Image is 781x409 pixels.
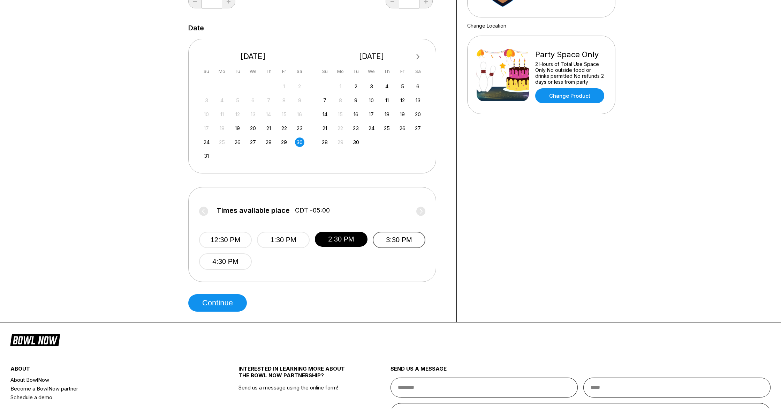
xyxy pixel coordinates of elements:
[535,88,604,103] a: Change Product
[320,96,329,105] div: Choose Sunday, September 7th, 2025
[201,81,305,161] div: month 2025-08
[336,110,345,119] div: Not available Monday, September 15th, 2025
[315,232,367,247] button: 2:30 PM
[264,67,273,76] div: Th
[320,124,329,133] div: Choose Sunday, September 21st, 2025
[382,82,392,91] div: Choose Thursday, September 4th, 2025
[318,52,426,61] div: [DATE]
[336,124,345,133] div: Not available Monday, September 22nd, 2025
[295,67,304,76] div: Sa
[217,124,227,133] div: Not available Monday, August 18th, 2025
[413,124,423,133] div: Choose Saturday, September 27th, 2025
[233,137,242,147] div: Choose Tuesday, August 26th, 2025
[382,110,392,119] div: Choose Thursday, September 18th, 2025
[217,96,227,105] div: Not available Monday, August 4th, 2025
[467,23,506,29] a: Change Location
[264,110,273,119] div: Not available Thursday, August 14th, 2025
[279,110,289,119] div: Not available Friday, August 15th, 2025
[367,82,376,91] div: Choose Wednesday, September 3rd, 2025
[202,137,211,147] div: Choose Sunday, August 24th, 2025
[279,96,289,105] div: Not available Friday, August 8th, 2025
[535,50,606,59] div: Party Space Only
[217,207,290,214] span: Times available place
[367,67,376,76] div: We
[233,110,242,119] div: Not available Tuesday, August 12th, 2025
[217,110,227,119] div: Not available Monday, August 11th, 2025
[295,124,304,133] div: Choose Saturday, August 23rd, 2025
[248,96,258,105] div: Not available Wednesday, August 6th, 2025
[202,124,211,133] div: Not available Sunday, August 17th, 2025
[320,67,329,76] div: Su
[257,232,310,248] button: 1:30 PM
[351,96,361,105] div: Choose Tuesday, September 9th, 2025
[199,253,252,270] button: 4:30 PM
[202,110,211,119] div: Not available Sunday, August 10th, 2025
[233,67,242,76] div: Tu
[10,393,200,402] a: Schedule a demo
[279,82,289,91] div: Not available Friday, August 1st, 2025
[398,96,407,105] div: Choose Friday, September 12th, 2025
[10,365,200,375] div: about
[295,207,330,214] span: CDT -05:00
[319,81,424,147] div: month 2025-09
[367,96,376,105] div: Choose Wednesday, September 10th, 2025
[264,124,273,133] div: Choose Thursday, August 21st, 2025
[398,110,407,119] div: Choose Friday, September 19th, 2025
[390,365,771,378] div: send us a message
[398,124,407,133] div: Choose Friday, September 26th, 2025
[202,67,211,76] div: Su
[233,96,242,105] div: Not available Tuesday, August 5th, 2025
[264,96,273,105] div: Not available Thursday, August 7th, 2025
[248,110,258,119] div: Not available Wednesday, August 13th, 2025
[336,82,345,91] div: Not available Monday, September 1st, 2025
[367,124,376,133] div: Choose Wednesday, September 24th, 2025
[10,384,200,393] a: Become a BowlNow partner
[295,96,304,105] div: Not available Saturday, August 9th, 2025
[351,110,361,119] div: Choose Tuesday, September 16th, 2025
[382,96,392,105] div: Choose Thursday, September 11th, 2025
[351,124,361,133] div: Choose Tuesday, September 23rd, 2025
[477,49,529,101] img: Party Space Only
[238,365,352,384] div: INTERESTED IN LEARNING MORE ABOUT THE BOWL NOW PARTNERSHIP?
[10,375,200,384] a: About BowlNow
[367,110,376,119] div: Choose Wednesday, September 17th, 2025
[217,137,227,147] div: Not available Monday, August 25th, 2025
[248,124,258,133] div: Choose Wednesday, August 20th, 2025
[199,52,307,61] div: [DATE]
[199,232,252,248] button: 12:30 PM
[351,82,361,91] div: Choose Tuesday, September 2nd, 2025
[398,82,407,91] div: Choose Friday, September 5th, 2025
[382,124,392,133] div: Choose Thursday, September 25th, 2025
[336,67,345,76] div: Mo
[264,137,273,147] div: Choose Thursday, August 28th, 2025
[188,24,204,32] label: Date
[336,96,345,105] div: Not available Monday, September 8th, 2025
[320,110,329,119] div: Choose Sunday, September 14th, 2025
[373,232,425,248] button: 3:30 PM
[351,67,361,76] div: Tu
[202,151,211,161] div: Choose Sunday, August 31st, 2025
[279,67,289,76] div: Fr
[202,96,211,105] div: Not available Sunday, August 3rd, 2025
[248,67,258,76] div: We
[535,61,606,85] div: 2 Hours of Total Use Space Only No outside food or drinks permitted No refunds 2 days or less fro...
[295,82,304,91] div: Not available Saturday, August 2nd, 2025
[413,82,423,91] div: Choose Saturday, September 6th, 2025
[336,137,345,147] div: Not available Monday, September 29th, 2025
[412,51,424,62] button: Next Month
[295,137,304,147] div: Choose Saturday, August 30th, 2025
[413,110,423,119] div: Choose Saturday, September 20th, 2025
[398,67,407,76] div: Fr
[413,96,423,105] div: Choose Saturday, September 13th, 2025
[188,294,247,312] button: Continue
[217,67,227,76] div: Mo
[351,137,361,147] div: Choose Tuesday, September 30th, 2025
[279,137,289,147] div: Choose Friday, August 29th, 2025
[320,137,329,147] div: Choose Sunday, September 28th, 2025
[413,67,423,76] div: Sa
[295,110,304,119] div: Not available Saturday, August 16th, 2025
[233,124,242,133] div: Choose Tuesday, August 19th, 2025
[279,124,289,133] div: Choose Friday, August 22nd, 2025
[248,137,258,147] div: Choose Wednesday, August 27th, 2025
[382,67,392,76] div: Th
